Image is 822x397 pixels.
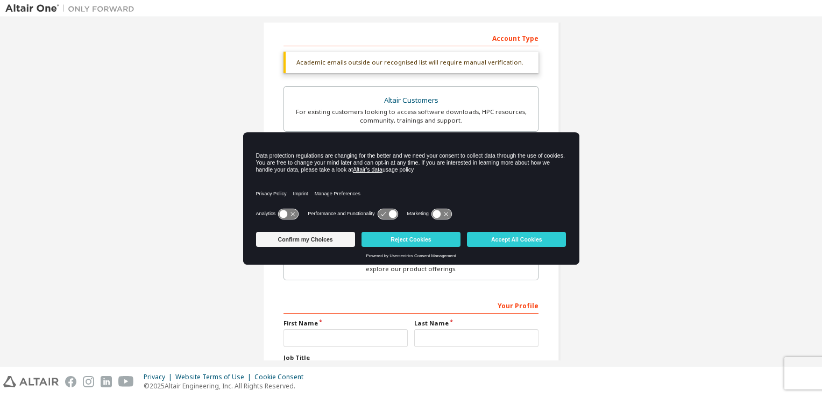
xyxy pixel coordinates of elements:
div: Account Type [284,29,538,46]
img: linkedin.svg [101,376,112,387]
div: Website Terms of Use [175,373,254,381]
div: Altair Customers [290,93,532,108]
img: altair_logo.svg [3,376,59,387]
div: Cookie Consent [254,373,310,381]
img: instagram.svg [83,376,94,387]
img: youtube.svg [118,376,134,387]
p: © 2025 Altair Engineering, Inc. All Rights Reserved. [144,381,310,391]
label: Job Title [284,353,538,362]
label: First Name [284,319,408,328]
img: Altair One [5,3,140,14]
label: Last Name [414,319,538,328]
div: Academic emails outside our recognised list will require manual verification. [284,52,538,73]
div: Privacy [144,373,175,381]
img: facebook.svg [65,376,76,387]
div: For existing customers looking to access software downloads, HPC resources, community, trainings ... [290,108,532,125]
div: Your Profile [284,296,538,314]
